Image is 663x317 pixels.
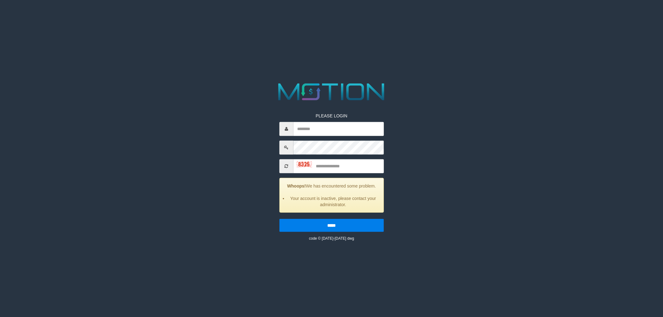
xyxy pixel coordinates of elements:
small: code © [DATE]-[DATE] dwg [309,236,354,240]
strong: Whoops! [287,183,306,188]
li: Your account is inactive, please contact your administrator. [288,195,379,207]
div: We has encountered some problem. [279,178,384,212]
img: captcha [297,161,312,167]
p: PLEASE LOGIN [279,112,384,119]
img: MOTION_logo.png [274,80,389,103]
